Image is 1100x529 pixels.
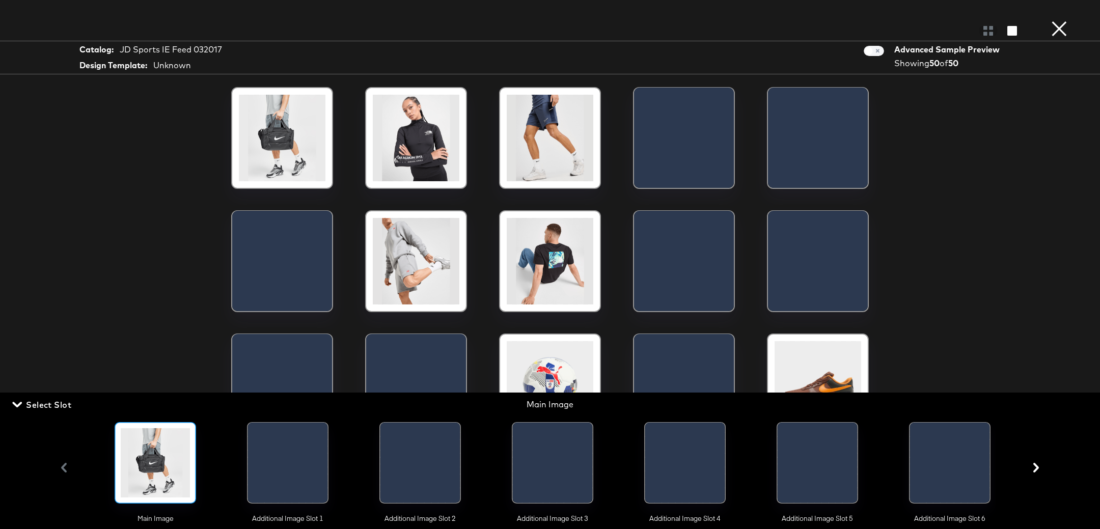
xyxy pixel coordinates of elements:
span: Additional Image Slot 3 [502,514,603,523]
strong: Catalog: [79,44,114,55]
span: Additional Image Slot 1 [237,514,339,523]
div: Unknown [153,60,191,71]
span: Additional Image Slot 5 [766,514,868,523]
div: Main Image [373,399,728,411]
span: Additional Image Slot 2 [369,514,471,523]
div: JD Sports IE Feed 032017 [120,44,222,55]
strong: 50 [948,58,958,68]
div: Showing of [894,58,1003,69]
strong: Design Template: [79,60,147,71]
span: Main Image [104,514,206,523]
span: Additional Image Slot 6 [899,514,1001,523]
button: Select Slot [10,398,75,412]
span: Select Slot [14,398,71,412]
div: Advanced Sample Preview [894,44,1003,55]
span: Additional Image Slot 4 [634,514,736,523]
strong: 50 [929,58,940,68]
